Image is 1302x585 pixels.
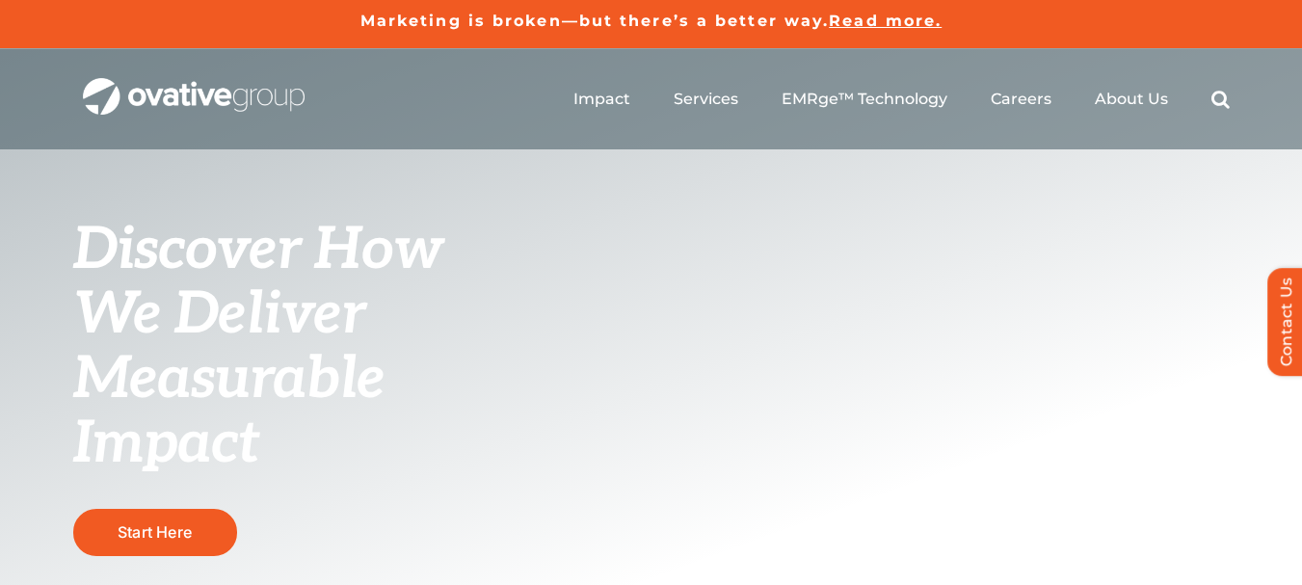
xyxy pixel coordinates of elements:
span: We Deliver Measurable Impact [73,280,385,479]
a: Careers [991,90,1051,109]
span: Start Here [118,522,192,542]
nav: Menu [573,68,1230,130]
a: Marketing is broken—but there’s a better way. [360,12,830,30]
a: Services [674,90,738,109]
a: Impact [573,90,630,109]
a: Search [1211,90,1230,109]
a: Read more. [829,12,942,30]
a: EMRge™ Technology [782,90,947,109]
a: OG_Full_horizontal_WHT [83,76,305,94]
span: Discover How [73,216,443,285]
a: About Us [1095,90,1168,109]
a: Start Here [73,509,237,556]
